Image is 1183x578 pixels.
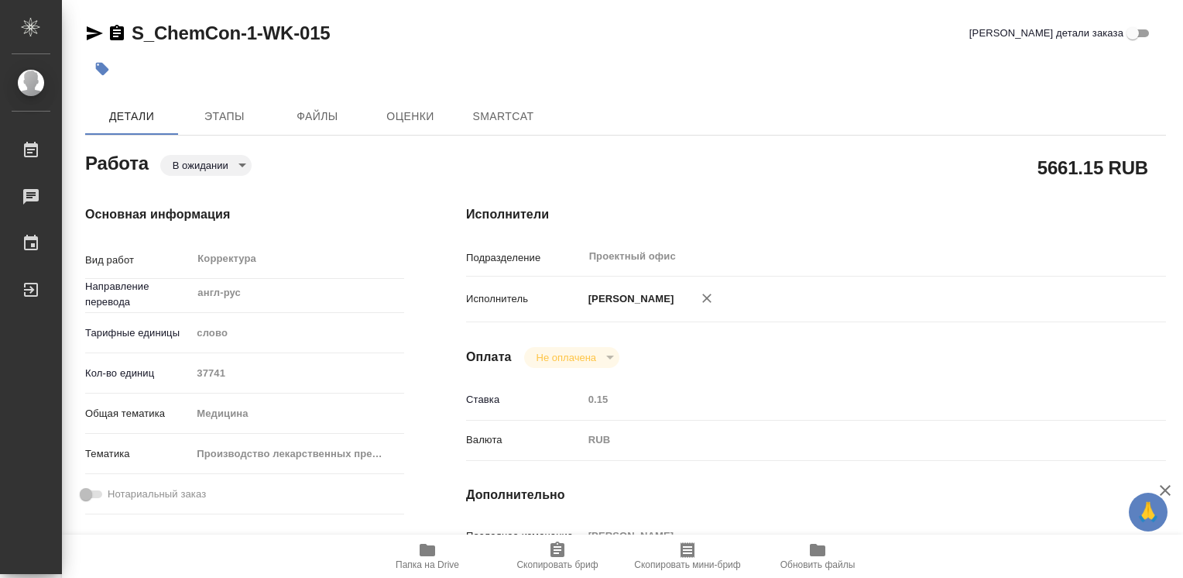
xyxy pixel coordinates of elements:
[85,24,104,43] button: Скопировать ссылку для ЯМессенджера
[191,441,404,467] div: Производство лекарственных препаратов
[85,205,404,224] h4: Основная информация
[583,388,1108,411] input: Пустое поле
[168,159,233,172] button: В ожидании
[466,528,583,544] p: Последнее изменение
[373,107,447,126] span: Оценки
[396,559,459,570] span: Папка на Drive
[466,250,583,266] p: Подразделение
[85,279,191,310] p: Направление перевода
[524,347,619,368] div: В ожидании
[85,148,149,176] h2: Работа
[1135,496,1161,528] span: 🙏
[583,427,1108,453] div: RUB
[85,325,191,341] p: Тарифные единицы
[492,535,622,578] button: Скопировать бриф
[969,26,1123,41] span: [PERSON_NAME] детали заказа
[1129,493,1168,532] button: 🙏
[466,432,583,448] p: Валюта
[622,535,753,578] button: Скопировать мини-бриф
[85,406,191,421] p: Общая тематика
[187,107,262,126] span: Этапы
[466,107,540,126] span: SmartCat
[690,281,724,315] button: Удалить исполнителя
[466,392,583,408] p: Ставка
[85,366,191,381] p: Кол-во единиц
[191,401,404,427] div: Медицина
[466,486,1166,504] h4: Дополнительно
[191,320,404,346] div: слово
[466,205,1166,224] h4: Исполнители
[753,535,883,578] button: Обновить файлы
[583,525,1108,547] input: Пустое поле
[1037,154,1148,181] h2: 5661.15 RUB
[466,291,583,307] p: Исполнитель
[160,155,252,176] div: В ожидании
[191,362,404,384] input: Пустое поле
[532,351,601,364] button: Не оплачена
[466,348,512,366] h4: Оплата
[132,22,330,43] a: S_ChemCon-1-WK-015
[634,559,740,570] span: Скопировать мини-бриф
[85,446,191,462] p: Тематика
[780,559,856,570] span: Обновить файлы
[108,24,126,43] button: Скопировать ссылку
[583,291,674,307] p: [PERSON_NAME]
[108,487,206,502] span: Нотариальный заказ
[516,559,598,570] span: Скопировать бриф
[280,107,355,126] span: Файлы
[85,253,191,268] p: Вид работ
[94,107,169,126] span: Детали
[362,535,492,578] button: Папка на Drive
[85,52,119,86] button: Добавить тэг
